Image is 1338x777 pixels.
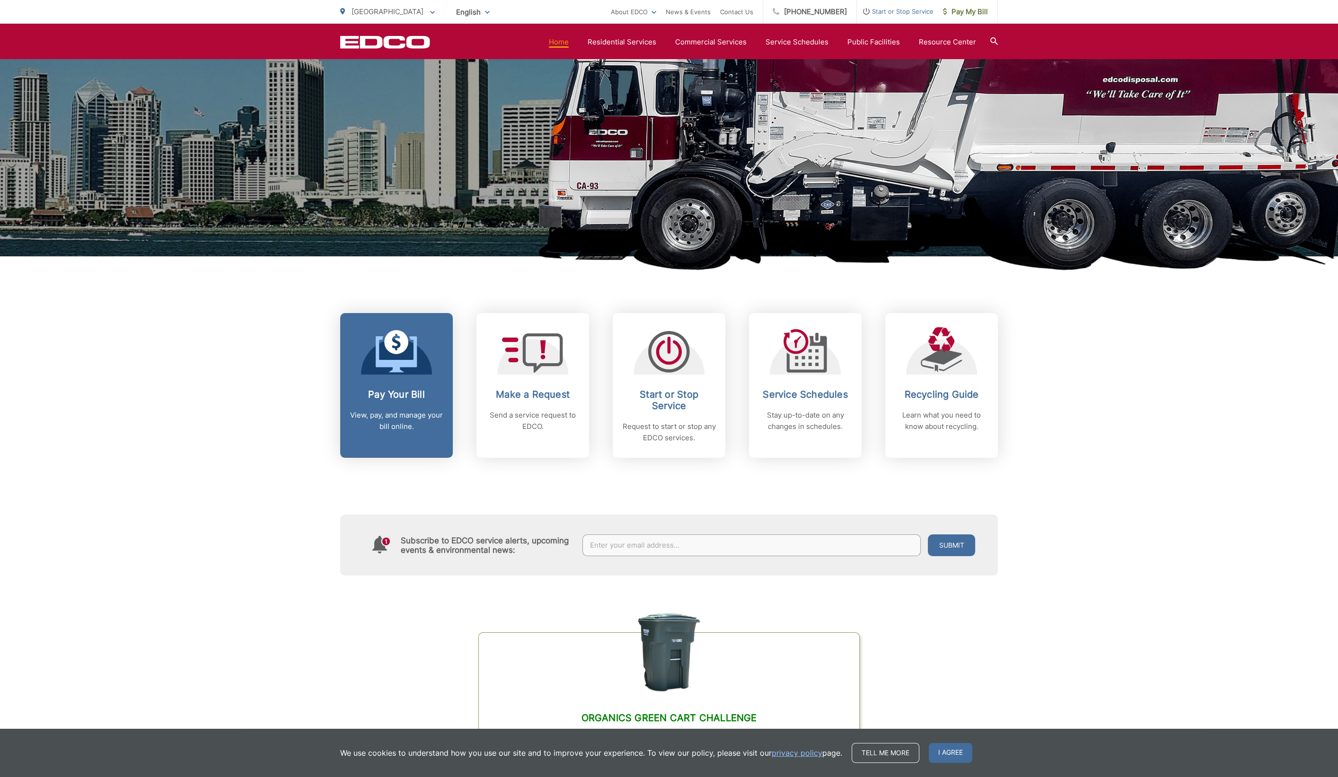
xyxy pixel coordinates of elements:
[885,313,998,458] a: Recycling Guide Learn what you need to know about recycling.
[928,534,975,556] button: Submit
[622,421,716,444] p: Request to start or stop any EDCO services.
[350,389,443,400] h2: Pay Your Bill
[486,410,580,432] p: Send a service request to EDCO.
[943,6,988,17] span: Pay My Bill
[582,534,921,556] input: Enter your email address...
[352,7,423,16] span: [GEOGRAPHIC_DATA]
[758,410,852,432] p: Stay up-to-date on any changes in schedules.
[895,410,988,432] p: Learn what you need to know about recycling.
[622,389,716,411] h2: Start or Stop Service
[675,36,747,48] a: Commercial Services
[449,4,497,20] span: English
[766,36,828,48] a: Service Schedules
[919,36,976,48] a: Resource Center
[588,36,656,48] a: Residential Services
[852,743,919,763] a: Tell me more
[350,410,443,432] p: View, pay, and manage your bill online.
[340,35,430,49] a: EDCD logo. Return to the homepage.
[847,36,900,48] a: Public Facilities
[401,536,573,555] h4: Subscribe to EDCO service alerts, upcoming events & environmental news:
[749,313,862,458] a: Service Schedules Stay up-to-date on any changes in schedules.
[772,747,822,759] a: privacy policy
[895,389,988,400] h2: Recycling Guide
[666,6,711,17] a: News & Events
[611,6,656,17] a: About EDCO
[476,313,589,458] a: Make a Request Send a service request to EDCO.
[486,389,580,400] h2: Make a Request
[720,6,753,17] a: Contact Us
[340,313,453,458] a: Pay Your Bill View, pay, and manage your bill online.
[340,747,842,759] p: We use cookies to understand how you use our site and to improve your experience. To view our pol...
[502,712,836,724] h2: Organics Green Cart Challenge
[929,743,972,763] span: I agree
[758,389,852,400] h2: Service Schedules
[549,36,569,48] a: Home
